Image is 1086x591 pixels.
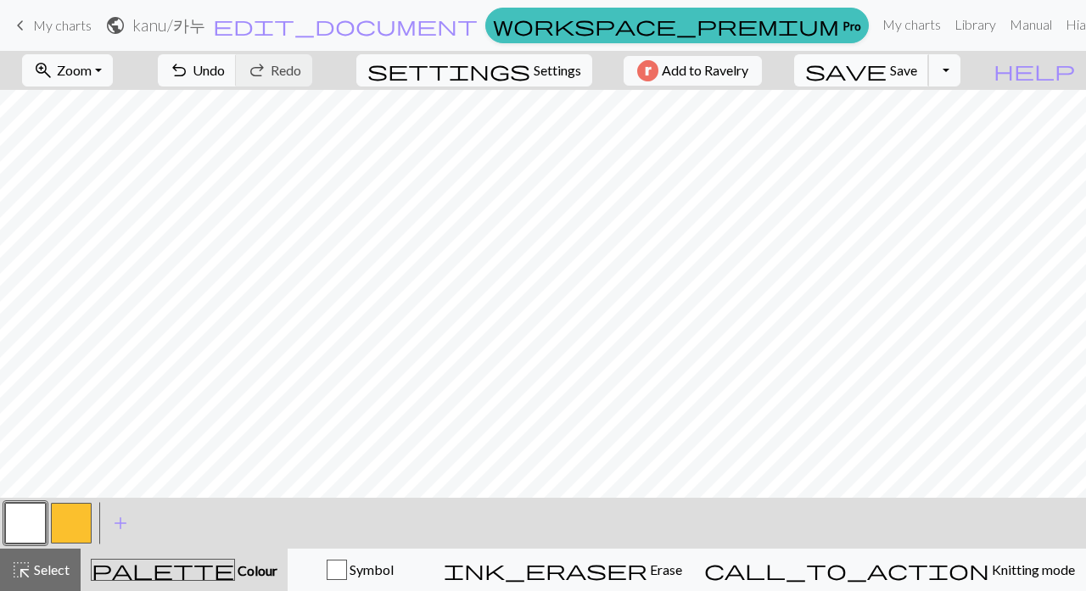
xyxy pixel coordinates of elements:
[693,549,1086,591] button: Knitting mode
[235,562,277,578] span: Colour
[33,17,92,33] span: My charts
[433,549,693,591] button: Erase
[1003,8,1059,42] a: Manual
[637,60,658,81] img: Ravelry
[10,14,31,37] span: keyboard_arrow_left
[11,558,31,582] span: highlight_alt
[213,14,478,37] span: edit_document
[493,14,839,37] span: workspace_premium
[662,60,748,81] span: Add to Ravelry
[794,54,929,86] button: Save
[890,62,917,78] span: Save
[81,549,288,591] button: Colour
[534,60,581,81] span: Settings
[876,8,948,42] a: My charts
[288,549,433,591] button: Symbol
[444,558,647,582] span: ink_eraser
[132,15,205,35] h2: kanu / 카누
[33,59,53,82] span: zoom_in
[57,62,92,78] span: Zoom
[22,54,113,86] button: Zoom
[193,62,225,78] span: Undo
[989,561,1075,577] span: Knitting mode
[367,60,530,81] i: Settings
[485,8,869,43] a: Pro
[367,59,530,82] span: settings
[704,558,989,582] span: call_to_action
[948,8,1003,42] a: Library
[624,56,762,86] button: Add to Ravelry
[647,561,682,577] span: Erase
[31,561,70,577] span: Select
[158,54,237,86] button: Undo
[110,511,131,535] span: add
[994,59,1075,82] span: help
[105,14,126,37] span: public
[805,59,887,82] span: save
[169,59,189,82] span: undo
[92,558,234,582] span: palette
[356,54,592,86] button: SettingsSettings
[347,561,394,577] span: Symbol
[10,11,92,40] a: My charts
